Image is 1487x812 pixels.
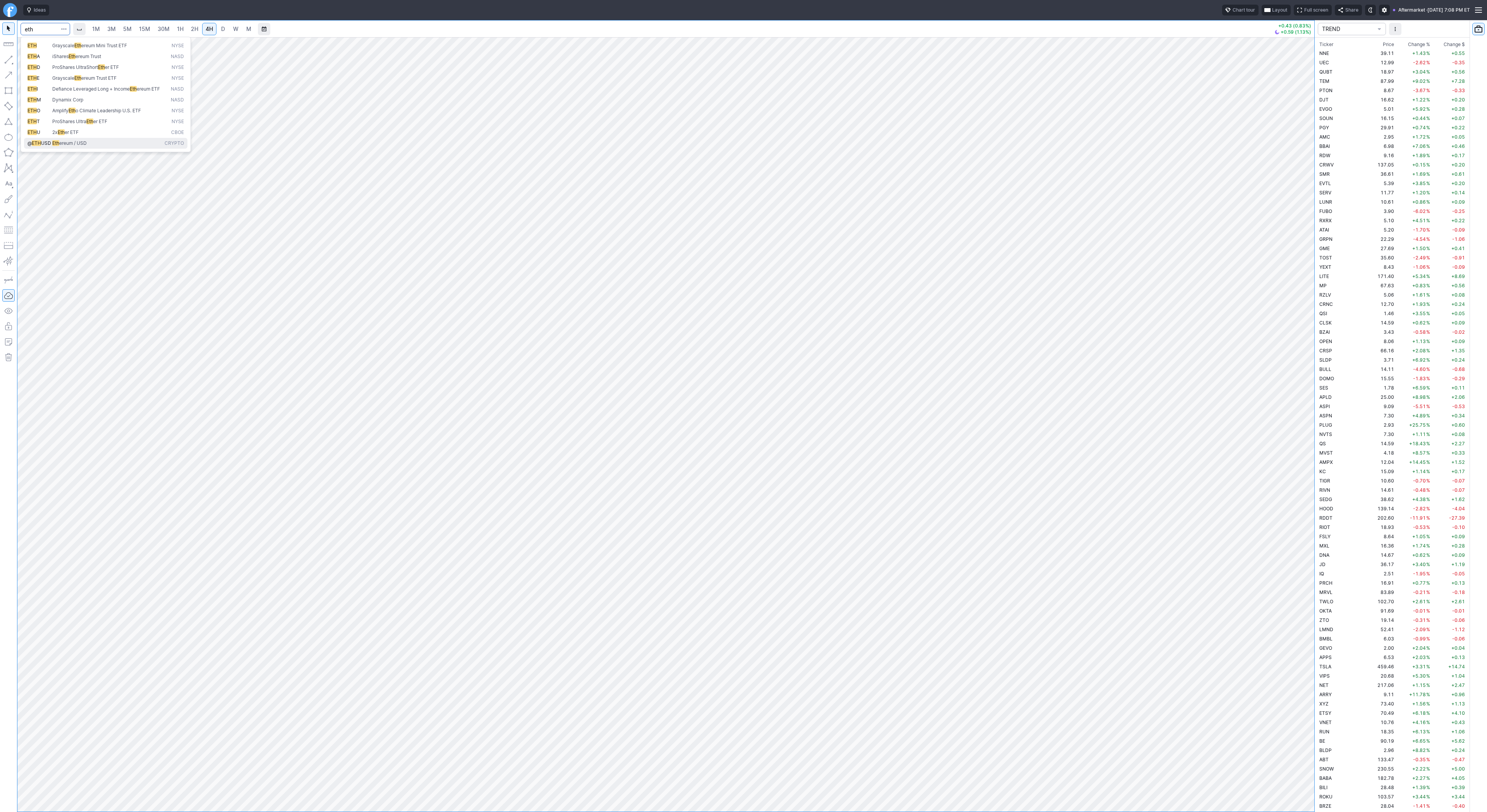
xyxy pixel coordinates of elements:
span: DJT [1319,97,1329,103]
span: -2.62 [1413,60,1426,65]
td: 87.99 [1367,76,1396,86]
span: -0.09 [1452,264,1465,270]
span: NASD [171,97,184,103]
span: -1.06 [1413,264,1426,270]
td: 22.29 [1367,234,1396,244]
span: % [1426,180,1430,186]
a: 1H [173,23,187,35]
span: Eth [52,140,59,146]
td: 16.15 [1367,113,1396,123]
span: FUBO [1319,208,1332,214]
div: Ticker [1319,41,1333,48]
span: RXRX [1319,218,1332,223]
span: +0.09 [1451,199,1465,205]
span: % [1426,264,1430,270]
td: 14.59 [1367,318,1396,327]
span: % [1426,171,1430,177]
span: +0.83 [1412,283,1426,288]
span: M [37,97,41,103]
span: A [37,53,40,59]
span: % [1426,218,1430,223]
span: -0.09 [1452,227,1465,233]
a: W [230,23,242,35]
a: 4H [202,23,216,35]
span: 1H [177,26,184,32]
span: % [1426,348,1430,354]
button: Mouse [2,22,15,35]
span: Eth [130,86,137,92]
span: YEXT [1319,264,1331,270]
button: XABCD [2,162,15,174]
span: +0.56 [1451,69,1465,75]
span: 30M [158,26,170,32]
span: CLSK [1319,320,1332,326]
span: Defiance Leveraged Long + Income [52,86,130,92]
td: 36.61 [1367,169,1396,179]
td: 12.99 [1367,58,1396,67]
span: ATAI [1319,227,1329,233]
span: CRSP [1319,348,1332,354]
span: 3M [107,26,116,32]
span: W [233,26,239,32]
span: ETH [27,129,37,135]
span: Eth [69,108,76,113]
button: Polygon [2,146,15,159]
button: Drawings Autosave: On [2,289,15,302]
span: I [37,86,38,92]
span: [DATE] 7:08 PM ET [1427,6,1470,14]
span: Grayscale [52,43,74,48]
span: +0.20 [1451,97,1465,103]
span: +1.61 [1412,292,1426,298]
span: +0.09 [1451,338,1465,344]
span: ETH [27,108,37,113]
a: M [242,23,255,35]
span: % [1426,69,1430,75]
span: +0.17 [1451,153,1465,158]
span: +0.24 [1451,301,1465,307]
span: 2H [191,26,198,32]
span: % [1426,143,1430,149]
button: Line [2,53,15,66]
span: 4H [206,26,213,32]
span: ETH [27,64,37,70]
span: +1.22 [1412,97,1426,103]
span: TEM [1319,78,1329,84]
span: Amplify [52,108,69,113]
span: OPEN [1319,338,1332,344]
span: -1.70 [1413,227,1426,233]
span: Eth [86,118,93,124]
span: +6.92 [1412,357,1426,363]
button: Portfolio watchlist [1472,23,1485,35]
span: -0.58 [1413,329,1426,335]
span: BBAI [1319,143,1330,149]
button: More [1389,23,1401,35]
input: Search [21,23,70,35]
span: -0.33 [1452,88,1465,93]
td: 8.67 [1367,86,1396,95]
a: 3M [104,23,119,35]
span: Share [1345,6,1358,14]
span: -1.06 [1452,236,1465,242]
span: ereum Mini Trust ETF [81,43,127,48]
button: Hide drawings [2,305,15,317]
button: Toggle dark mode [1365,5,1376,15]
span: Eth [74,43,81,48]
span: er ETF [93,118,107,124]
span: +8.69 [1451,273,1465,279]
a: Finviz.com [3,3,17,17]
span: +1.50 [1412,245,1426,251]
span: -6.02 [1413,208,1426,214]
button: Brush [2,193,15,205]
span: Change % [1408,41,1430,48]
span: CBOE [171,129,184,136]
td: 5.06 [1367,290,1396,299]
span: -3.67 [1413,88,1426,93]
button: Arrow [2,69,15,81]
span: +0.86 [1412,199,1426,205]
span: TREND [1322,25,1374,33]
span: o Climate Leadership U.S. ETF [76,108,141,113]
span: +5.34 [1412,273,1426,279]
a: D [217,23,229,35]
button: Settings [1379,5,1390,15]
span: Eth [74,75,81,81]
